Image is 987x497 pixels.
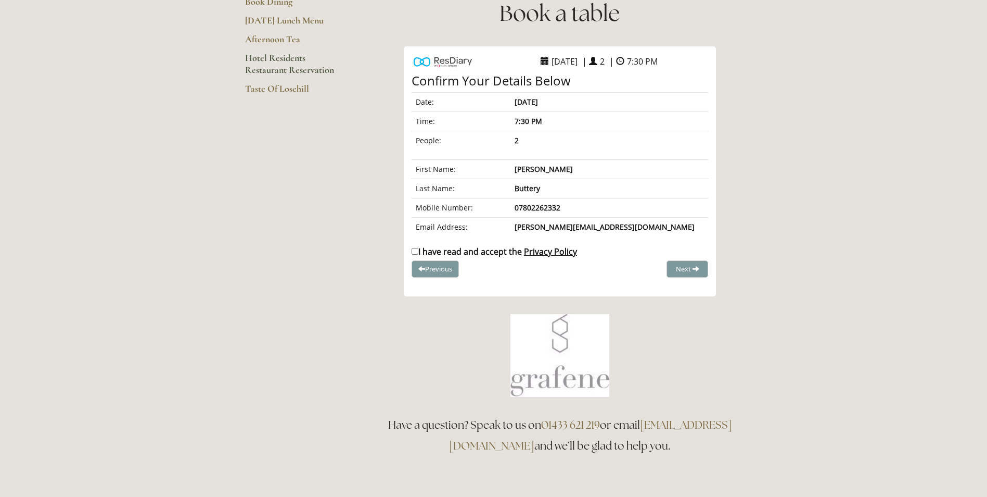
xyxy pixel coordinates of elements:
td: Email Address: [412,218,510,237]
span: [DATE] [549,53,580,70]
label: I have read and accept the [412,246,577,257]
button: Next [666,260,708,278]
input: I have read and accept the Privacy Policy [412,248,418,255]
button: Previous [412,260,459,278]
td: Date: [412,93,510,112]
img: Powered by ResDiary [414,54,472,69]
span: | [582,56,587,67]
td: First Name: [412,160,510,179]
a: 01433 621 219 [541,418,600,432]
span: Next [676,264,691,274]
b: [PERSON_NAME] [515,164,573,174]
b: Buttery [515,183,540,193]
a: Hotel Residents Restaurant Reservation [245,52,344,83]
a: [DATE] Lunch Menu [245,15,344,33]
h4: Confirm Your Details Below [412,74,708,88]
b: 07802262332 [515,203,560,213]
h3: Have a question? Speak to us on or email and we’ll be glad to help you. [378,415,742,456]
td: People: [412,131,510,151]
strong: 7:30 PM [515,116,542,126]
strong: 2 [515,135,519,145]
td: Time: [412,112,510,131]
a: [EMAIL_ADDRESS][DOMAIN_NAME] [449,418,732,453]
span: 2 [597,53,607,70]
td: Last Name: [412,179,510,198]
span: Privacy Policy [524,246,577,257]
a: Taste Of Losehill [245,83,344,102]
span: 7:30 PM [624,53,660,70]
a: Afternoon Tea [245,33,344,52]
b: [PERSON_NAME][EMAIL_ADDRESS][DOMAIN_NAME] [515,222,695,232]
img: Book a table at Grafene Restaurant @ Losehill [510,314,609,397]
strong: [DATE] [515,97,538,107]
span: | [609,56,614,67]
td: Mobile Number: [412,198,510,218]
